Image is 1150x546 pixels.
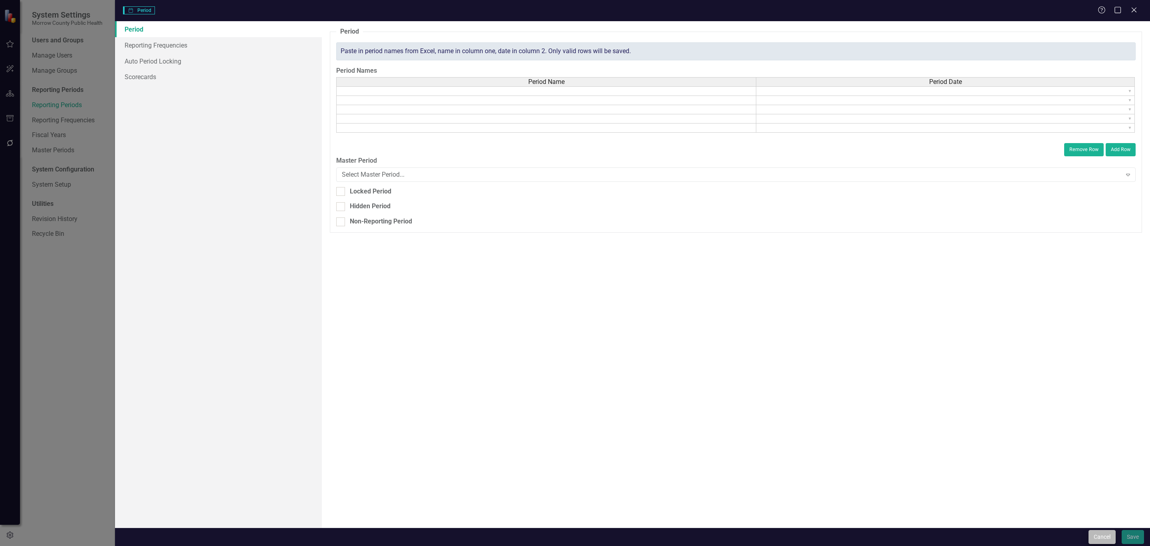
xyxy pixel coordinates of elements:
[1106,143,1136,156] button: Add Row
[123,6,155,14] span: Period
[336,66,1136,76] label: Period Names
[115,21,322,37] a: Period
[1126,96,1133,104] div: ▼
[1126,124,1133,132] div: ▼
[350,202,391,211] div: Hidden Period
[1122,530,1144,544] button: Save
[1089,530,1116,544] button: Cancel
[528,78,565,86] span: Period Name
[1126,105,1133,114] div: ▼
[1126,114,1133,123] div: ▼
[336,156,1136,165] label: Master Period
[1126,87,1133,95] div: ▼
[350,187,391,196] div: Locked Period
[342,170,1121,179] div: Select Master Period...
[336,27,363,36] legend: Period
[336,42,1136,60] div: Paste in period names from Excel, name in column one, date in column 2. Only valid rows will be s...
[1064,143,1104,156] button: Remove Row
[115,37,322,53] a: Reporting Frequencies
[350,217,412,226] div: Non-Reporting Period
[929,78,962,86] span: Period Date
[115,69,322,85] a: Scorecards
[115,53,322,69] a: Auto Period Locking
